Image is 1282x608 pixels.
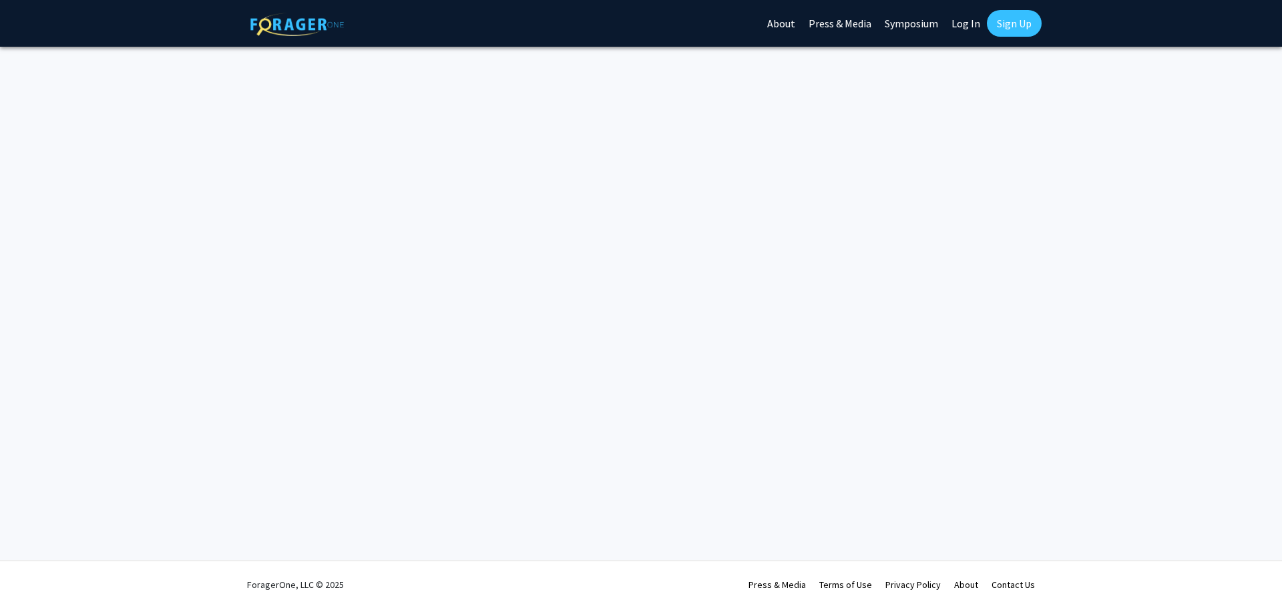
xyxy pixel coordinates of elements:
a: Contact Us [992,579,1035,591]
a: About [954,579,978,591]
a: Sign Up [987,10,1042,37]
img: ForagerOne Logo [250,13,344,36]
a: Terms of Use [819,579,872,591]
a: Press & Media [749,579,806,591]
div: ForagerOne, LLC © 2025 [247,561,344,608]
a: Privacy Policy [885,579,941,591]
